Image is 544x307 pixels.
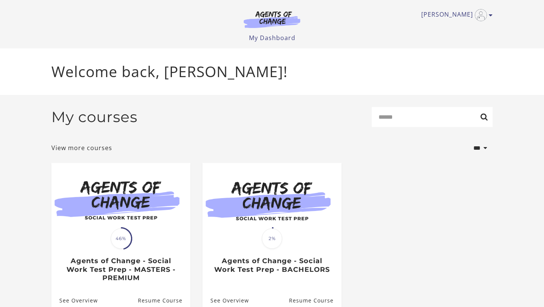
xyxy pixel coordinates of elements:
img: Agents of Change Logo [236,11,308,28]
h2: My courses [51,108,138,126]
h3: Agents of Change - Social Work Test Prep - MASTERS - PREMIUM [59,257,182,282]
p: Welcome back, [PERSON_NAME]! [51,60,493,83]
a: Toggle menu [421,9,489,21]
span: 2% [262,228,282,249]
a: View more courses [51,143,112,152]
h3: Agents of Change - Social Work Test Prep - BACHELORS [210,257,333,274]
span: 46% [111,228,131,249]
a: My Dashboard [249,34,295,42]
